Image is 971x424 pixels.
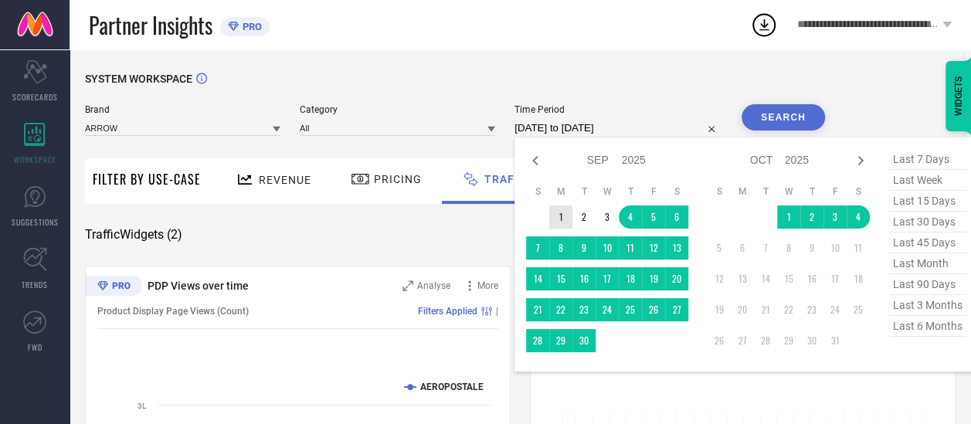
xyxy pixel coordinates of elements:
span: Time Period [514,104,722,115]
td: Mon Sep 08 2025 [549,236,572,259]
div: Premium [85,276,142,299]
span: Pricing [374,173,422,185]
button: Search [742,104,825,131]
span: | [496,306,498,317]
td: Thu Sep 11 2025 [619,236,642,259]
td: Thu Oct 02 2025 [800,205,823,229]
span: last 15 days [889,191,966,212]
td: Sun Oct 26 2025 [708,329,731,352]
td: Fri Oct 17 2025 [823,267,847,290]
th: Wednesday [596,185,619,198]
span: Revenue [259,174,311,186]
span: last week [889,170,966,191]
span: last 3 months [889,295,966,316]
td: Tue Sep 30 2025 [572,329,596,352]
td: Sun Oct 19 2025 [708,298,731,321]
td: Fri Sep 05 2025 [642,205,665,229]
span: Traffic [484,173,533,185]
td: Wed Sep 17 2025 [596,267,619,290]
td: Thu Oct 30 2025 [800,329,823,352]
td: Sun Sep 14 2025 [526,267,549,290]
span: Filters Applied [418,306,477,317]
input: Select time period [514,119,722,137]
th: Sunday [526,185,549,198]
th: Thursday [619,185,642,198]
th: Sunday [708,185,731,198]
td: Fri Oct 24 2025 [823,298,847,321]
td: Fri Oct 31 2025 [823,329,847,352]
th: Friday [642,185,665,198]
span: last 30 days [889,212,966,232]
th: Wednesday [777,185,800,198]
text: AEROPOSTALE [420,382,484,392]
td: Tue Oct 14 2025 [754,267,777,290]
td: Sat Oct 11 2025 [847,236,870,259]
td: Thu Oct 23 2025 [800,298,823,321]
td: Tue Oct 21 2025 [754,298,777,321]
td: Thu Sep 25 2025 [619,298,642,321]
td: Thu Sep 18 2025 [619,267,642,290]
span: last 45 days [889,232,966,253]
td: Tue Oct 28 2025 [754,329,777,352]
td: Sat Oct 18 2025 [847,267,870,290]
td: Sat Sep 27 2025 [665,298,688,321]
td: Fri Oct 03 2025 [823,205,847,229]
span: Partner Insights [89,9,212,41]
span: Product Display Page Views (Count) [97,306,249,317]
span: last 90 days [889,274,966,295]
td: Fri Sep 19 2025 [642,267,665,290]
span: Filter By Use-Case [93,170,201,188]
svg: Zoom [402,280,413,291]
td: Wed Oct 22 2025 [777,298,800,321]
th: Monday [731,185,754,198]
text: 3L [138,402,147,410]
th: Friday [823,185,847,198]
td: Wed Oct 29 2025 [777,329,800,352]
div: Next month [851,151,870,170]
td: Tue Sep 23 2025 [572,298,596,321]
span: last month [889,253,966,274]
span: SUGGESTIONS [12,216,59,228]
span: Traffic Widgets ( 2 ) [85,227,182,243]
td: Sat Oct 25 2025 [847,298,870,321]
td: Sun Oct 12 2025 [708,267,731,290]
td: Sun Oct 05 2025 [708,236,731,259]
td: Mon Sep 15 2025 [549,267,572,290]
td: Tue Oct 07 2025 [754,236,777,259]
th: Saturday [665,185,688,198]
span: TRENDS [22,279,48,290]
td: Mon Oct 13 2025 [731,267,754,290]
th: Tuesday [754,185,777,198]
div: Open download list [750,11,778,39]
td: Tue Sep 02 2025 [572,205,596,229]
th: Saturday [847,185,870,198]
td: Wed Sep 24 2025 [596,298,619,321]
td: Wed Sep 10 2025 [596,236,619,259]
td: Wed Oct 08 2025 [777,236,800,259]
td: Wed Oct 01 2025 [777,205,800,229]
span: Brand [85,104,280,115]
td: Fri Sep 12 2025 [642,236,665,259]
td: Sun Sep 07 2025 [526,236,549,259]
td: Mon Sep 01 2025 [549,205,572,229]
span: Analyse [417,280,450,291]
td: Sat Sep 13 2025 [665,236,688,259]
td: Mon Sep 22 2025 [549,298,572,321]
span: SCORECARDS [12,91,58,103]
td: Sat Sep 06 2025 [665,205,688,229]
span: last 7 days [889,149,966,170]
div: Previous month [526,151,545,170]
td: Sun Sep 21 2025 [526,298,549,321]
span: last 6 months [889,316,966,337]
td: Fri Sep 26 2025 [642,298,665,321]
td: Thu Sep 04 2025 [619,205,642,229]
span: WORKSPACE [14,154,56,165]
td: Mon Sep 29 2025 [549,329,572,352]
td: Tue Sep 16 2025 [572,267,596,290]
td: Mon Oct 27 2025 [731,329,754,352]
td: Thu Oct 09 2025 [800,236,823,259]
td: Sat Sep 20 2025 [665,267,688,290]
td: Sat Oct 04 2025 [847,205,870,229]
span: Category [300,104,495,115]
th: Monday [549,185,572,198]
